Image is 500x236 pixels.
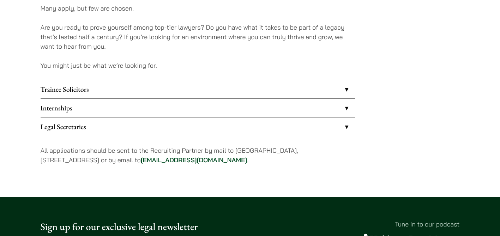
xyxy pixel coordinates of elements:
[41,99,355,117] a: Internships
[141,156,247,164] a: [EMAIL_ADDRESS][DOMAIN_NAME]
[256,219,460,229] p: Tune in to our podcast
[41,219,245,234] p: Sign up for our exclusive legal newsletter
[41,146,355,165] p: All applications should be sent to the Recruiting Partner by mail to [GEOGRAPHIC_DATA], [STREET_A...
[41,80,355,98] a: Trainee Solicitors
[41,23,355,51] p: Are you ready to prove yourself among top-tier lawyers? Do you have what it takes to be part of a...
[41,4,355,13] p: Many apply, but few are chosen.
[41,117,355,136] a: Legal Secretaries
[41,61,355,70] p: You might just be what we’re looking for.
